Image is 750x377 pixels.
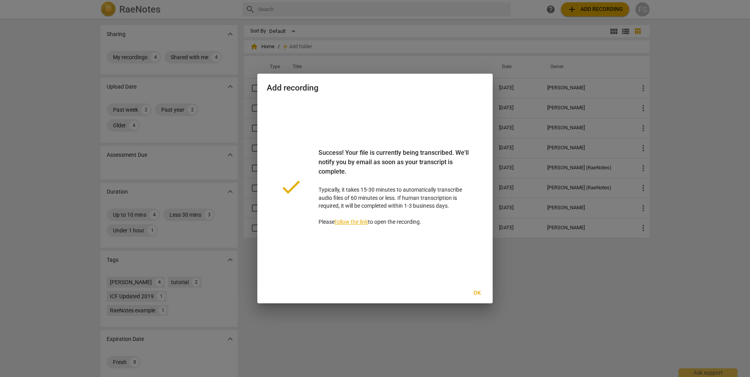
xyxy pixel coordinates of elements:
div: Success! Your file is currently being transcribed. We'll notify you by email as soon as your tran... [319,148,471,186]
h2: Add recording [267,83,483,93]
a: follow the link [335,219,368,225]
p: Typically, it takes 15-30 minutes to automatically transcribe audio files of 60 minutes or less. ... [319,148,471,226]
button: Ok [464,286,490,300]
span: done [279,175,303,199]
span: Ok [471,289,483,297]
